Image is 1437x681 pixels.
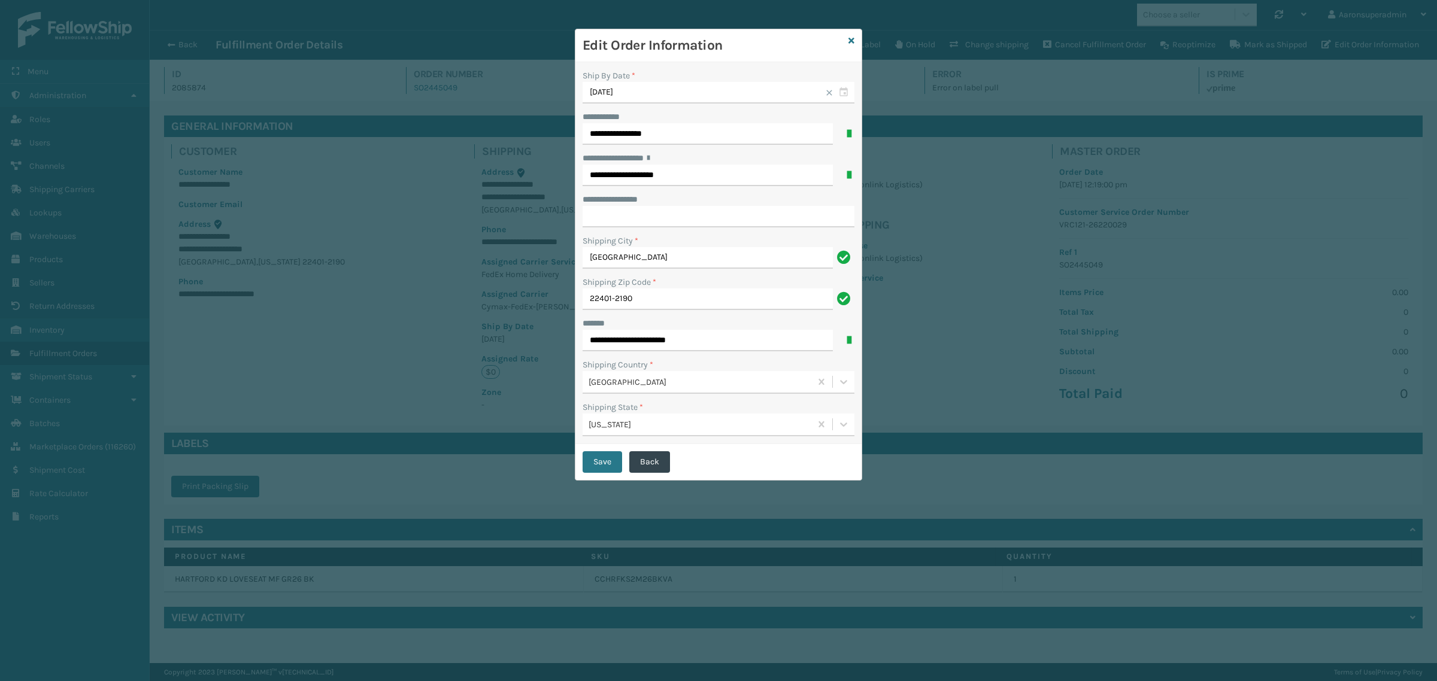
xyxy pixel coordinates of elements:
[583,451,622,473] button: Save
[629,451,670,473] button: Back
[589,375,812,388] div: [GEOGRAPHIC_DATA]
[583,358,653,371] label: Shipping Country
[583,401,643,414] label: Shipping State
[583,71,635,81] label: Ship By Date
[583,235,638,247] label: Shipping City
[589,418,812,430] div: [US_STATE]
[583,37,844,54] h3: Edit Order Information
[583,82,854,104] input: MM/DD/YYYY
[583,276,656,288] label: Shipping Zip Code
